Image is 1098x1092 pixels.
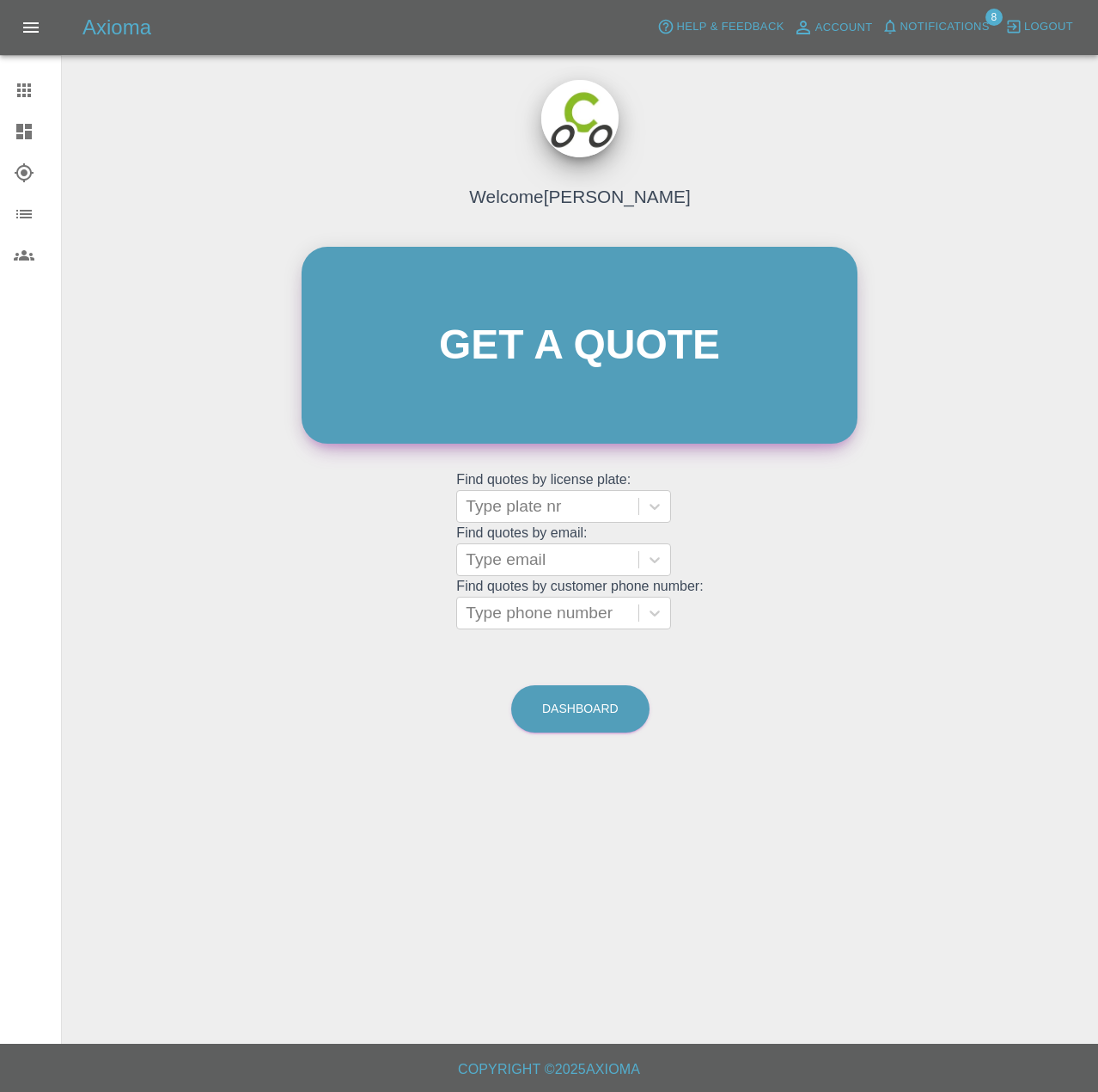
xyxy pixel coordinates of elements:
[676,17,784,37] span: Help & Feedback
[82,14,151,41] h5: Axioma
[511,685,650,733] a: Dashboard
[985,9,1003,26] span: 8
[469,183,690,210] h4: Welcome [PERSON_NAME]
[815,18,873,38] span: Account
[877,14,994,40] button: Notifications
[456,525,703,576] grid: Find quotes by email:
[14,1058,1084,1082] h6: Copyright © 2025 Axioma
[10,7,52,48] button: Open drawer
[1001,14,1077,40] button: Logout
[302,247,857,444] a: Get a quote
[456,579,703,629] grid: Find quotes by customer phone number:
[653,14,788,40] button: Help & Feedback
[789,14,877,41] a: Account
[456,472,703,523] grid: Find quotes by license plate:
[541,80,619,157] img: ...
[1024,17,1073,37] span: Logout
[900,17,990,37] span: Notifications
